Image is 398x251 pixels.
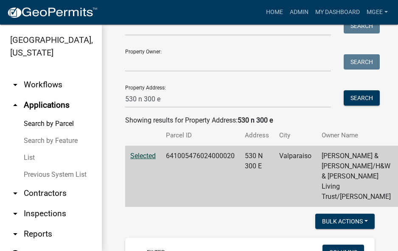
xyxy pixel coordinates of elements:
td: Valparaiso [274,146,317,207]
button: Search [344,90,380,106]
th: City [274,126,317,145]
i: arrow_drop_down [10,188,20,198]
button: Bulk Actions [315,214,375,229]
i: arrow_drop_down [10,80,20,90]
td: [PERSON_NAME] & [PERSON_NAME]/H&W & [PERSON_NAME] Living Trust/[PERSON_NAME] [317,146,396,207]
a: Home [263,4,286,20]
td: 530 N 300 E [240,146,274,207]
a: mgee [363,4,391,20]
i: arrow_drop_down [10,229,20,239]
th: Parcel ID [161,126,240,145]
i: arrow_drop_down [10,209,20,219]
div: Showing results for Property Address: [125,115,375,126]
a: Selected [130,152,156,160]
strong: 530 n 300 e [238,116,273,124]
i: arrow_drop_up [10,100,20,110]
a: Admin [286,4,312,20]
button: Search [344,18,380,33]
button: Search [344,54,380,70]
th: Address [240,126,274,145]
a: My Dashboard [312,4,363,20]
td: 641005476024000020 [161,146,240,207]
th: Owner Name [317,126,396,145]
